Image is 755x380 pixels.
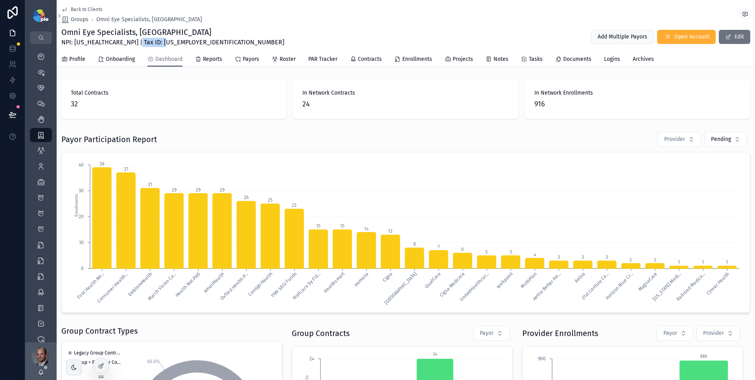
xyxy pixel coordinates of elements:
a: Reports [195,52,222,68]
span: Enrollments [402,55,432,63]
span: Payor [480,329,494,337]
a: Logins [604,52,620,68]
tspan: 37 [124,166,128,172]
span: PAR Tracker [308,55,337,63]
div: scrollable content [25,44,57,342]
a: Profile [61,52,85,68]
tspan: 31 [148,182,152,187]
tspan: 1199 SEIU Funds [270,271,298,299]
button: Select Button [696,326,740,341]
text: 886 [700,354,707,359]
tspan: 7 [438,244,440,250]
tspan: 68.8% [147,359,160,364]
span: Open Account [674,33,709,41]
tspan: [GEOGRAPHIC_DATA] [383,271,418,305]
tspan: 2 [630,257,632,263]
span: NPI: [US_HEALTHCARE_NPI] | Tax ID: [US_EMPLOYER_IDENTIFICATION_NUMBER] [61,38,284,47]
h1: Payor Participation Report [61,134,157,145]
a: Groups [61,16,88,24]
h1: Group Contracts [292,328,350,339]
tspan: Healthsmart [323,271,346,294]
tspan: 30 [79,188,84,194]
button: Add Multiple Payors [591,30,654,44]
tspan: 0 [81,266,84,271]
tspan: Aetna [573,271,586,284]
tspan: 21st Century Ca... [580,271,610,301]
tspan: 29 [220,187,225,193]
tspan: MultiPlan [520,271,538,289]
tspan: 15 [340,223,344,229]
span: Payors [243,55,259,63]
a: Roster [272,52,296,68]
span: Omni Eye Specialists, [GEOGRAPHIC_DATA] [96,16,202,24]
tspan: March Vision Ca... [147,271,177,301]
tspan: 24 [309,356,315,362]
span: In Network Contracts [302,89,509,97]
span: Profile [69,55,85,63]
button: Select Button [657,326,693,341]
button: Edit [719,30,750,44]
span: Documents [563,55,591,63]
span: Roster [280,55,296,63]
h1: Omni Eye Specialists, [GEOGRAPHIC_DATA] [61,27,284,38]
a: Dashboard [147,52,182,67]
span: Groups [71,16,88,24]
tspan: Railroad Medica... [675,271,706,302]
tspan: EmblemHealth [127,271,153,297]
span: Total Contracts [71,89,277,97]
tspan: UnitedHealthcar... [459,271,490,302]
tspan: 25 [268,197,273,203]
a: Payors [235,52,259,68]
div: chart [66,157,745,308]
img: App logo [33,9,48,22]
span: 916 [534,99,741,110]
a: Projects [445,52,473,68]
tspan: AmeriHealth [203,271,226,294]
tspan: 5 [510,249,512,255]
tspan: Contigo Health [247,271,274,297]
tspan: 23 [292,203,296,208]
tspan: Clover Health [705,271,731,296]
span: Reports [203,55,222,63]
tspan: 26 [244,195,249,200]
tspan: Cigna [381,271,394,283]
span: Payor [663,329,677,337]
a: Back to Clients [61,6,103,13]
tspan: 1 [726,259,728,265]
tspan: 29 [172,187,177,193]
tspan: 3 [606,254,608,260]
span: Pending [711,135,731,143]
tspan: Enrollments [74,194,79,217]
tspan: 5 [485,249,488,255]
span: Provider [703,329,724,337]
span: 32 [71,99,277,110]
tspan: 900 [538,356,546,362]
tspan: Aetna Better He... [532,271,562,301]
tspan: Humana [353,271,370,287]
tspan: Cigna Medicare [439,271,466,298]
h1: Provider Enrollments [522,328,598,339]
h1: Group Contract Types [61,325,138,336]
a: Contracts [350,52,382,68]
span: Onboarding [106,55,135,63]
tspan: [US_STATE] Medi... [652,271,682,301]
a: Documents [555,52,591,68]
tspan: First Health Ne... [76,271,105,300]
tspan: 3 [582,254,584,260]
tspan: MagnaCare [637,271,658,292]
tspan: 6 [461,247,464,252]
tspan: 40 [79,162,84,168]
tspan: 15 [316,223,320,229]
tspan: 1 [702,259,704,265]
span: Projects [453,55,473,63]
tspan: Oxford Health P... [219,271,250,301]
span: Add Multiple Payors [598,33,647,41]
span: Provider [664,135,685,143]
tspan: 39 [99,161,104,167]
tspan: 2 [654,257,656,263]
span: Back to Clients [71,6,103,13]
span: Dashboard [155,55,182,63]
text: 24 [433,352,437,357]
button: Select Button [704,132,747,147]
a: Notes [486,52,508,68]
